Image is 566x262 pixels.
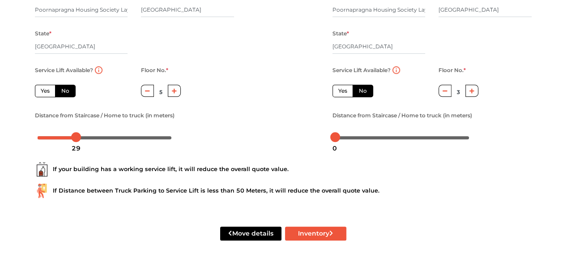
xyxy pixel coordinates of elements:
button: Move details [220,227,281,241]
label: Distance from Staircase / Home to truck (in meters) [332,110,472,121]
div: 0 [329,141,340,156]
label: Service Lift Available? [35,64,93,76]
label: No [55,85,76,97]
div: If your building has a working service lift, it will reduce the overall quote value. [35,162,532,176]
label: State [35,28,51,39]
label: Floor No. [141,64,168,76]
img: ... [35,162,49,176]
button: Inventory [285,227,346,241]
label: Distance from Staircase / Home to truck (in meters) [35,110,174,121]
label: State [332,28,349,39]
label: No [353,85,373,97]
div: 29 [68,141,84,156]
img: ... [35,184,49,198]
label: Yes [332,85,353,97]
label: Yes [35,85,55,97]
div: If Distance between Truck Parking to Service Lift is less than 50 Meters, it will reduce the over... [35,184,532,198]
label: Service Lift Available? [332,64,391,76]
label: Floor No. [438,64,466,76]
